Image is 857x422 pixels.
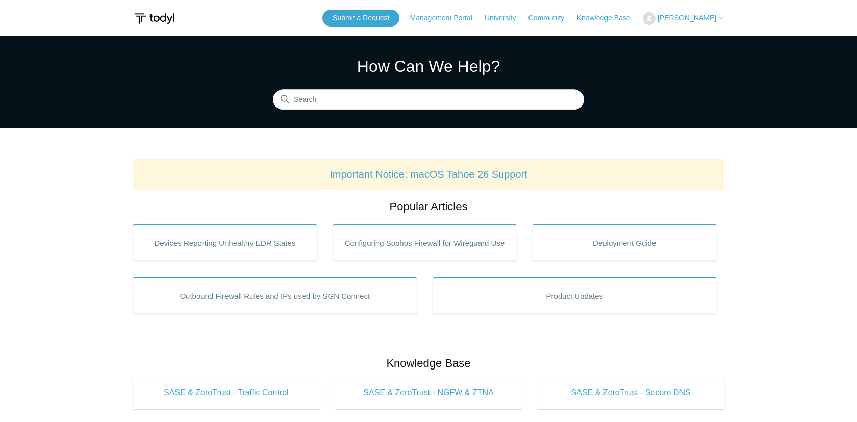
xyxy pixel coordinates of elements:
[133,9,176,28] img: Todyl Support Center Help Center home page
[643,12,724,25] button: [PERSON_NAME]
[148,387,305,399] span: SASE & ZeroTrust - Traffic Control
[273,90,584,110] input: Search
[133,277,417,314] a: Outbound Firewall Rules and IPs used by SGN Connect
[485,13,526,23] a: University
[532,224,717,261] a: Deployment Guide
[537,377,724,409] a: SASE & ZeroTrust - Secure DNS
[552,387,709,399] span: SASE & ZeroTrust - Secure DNS
[658,14,716,22] span: [PERSON_NAME]
[133,377,320,409] a: SASE & ZeroTrust - Traffic Control
[335,377,522,409] a: SASE & ZeroTrust - NGFW & ZTNA
[322,10,399,27] a: Submit a Request
[577,13,641,23] a: Knowledge Base
[133,224,317,261] a: Devices Reporting Unhealthy EDR States
[528,13,575,23] a: Community
[410,13,483,23] a: Management Portal
[433,277,717,314] a: Product Updates
[133,198,724,215] h2: Popular Articles
[330,169,527,180] a: Important Notice: macOS Tahoe 26 Support
[273,54,584,78] h1: How Can We Help?
[133,355,724,372] h2: Knowledge Base
[333,224,517,261] a: Configuring Sophos Firewall for Wireguard Use
[350,387,507,399] span: SASE & ZeroTrust - NGFW & ZTNA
